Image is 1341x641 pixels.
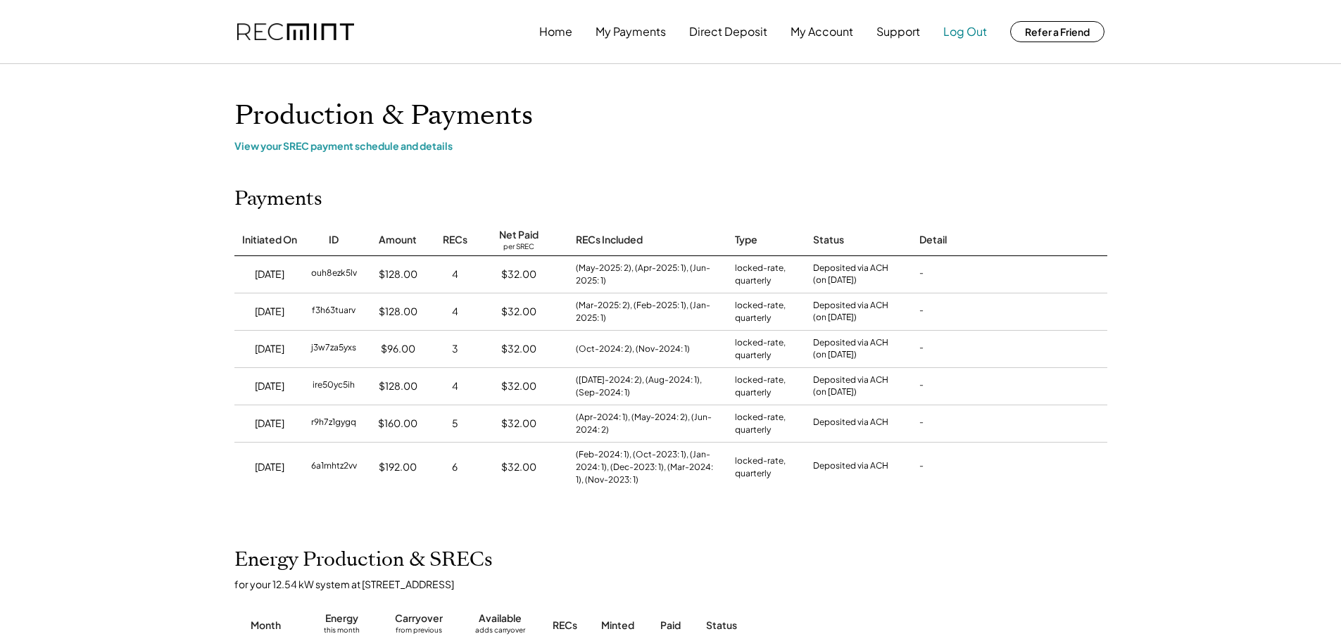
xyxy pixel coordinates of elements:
[919,267,924,281] div: -
[313,379,355,393] div: ire50yc5ih
[329,233,339,247] div: ID
[813,262,888,286] div: Deposited via ACH (on [DATE])
[813,233,844,247] div: Status
[255,342,284,356] div: [DATE]
[735,455,799,480] div: locked-rate, quarterly
[443,233,467,247] div: RECs
[255,460,284,474] div: [DATE]
[596,18,666,46] button: My Payments
[234,187,322,211] h2: Payments
[876,18,920,46] button: Support
[576,448,721,486] div: (Feb-2024: 1), (Oct-2023: 1), (Jan-2024: 1), (Dec-2023: 1), (Mar-2024: 1), (Nov-2023: 1)
[501,417,536,431] div: $32.00
[735,233,757,247] div: Type
[255,417,284,431] div: [DATE]
[475,626,525,640] div: adds carryover
[689,18,767,46] button: Direct Deposit
[311,460,357,474] div: 6a1mhtz2vv
[234,99,1107,132] h1: Production & Payments
[379,305,417,319] div: $128.00
[311,417,356,431] div: r9h7z1gygq
[479,611,522,626] div: Available
[501,342,536,356] div: $32.00
[501,460,536,474] div: $32.00
[237,23,354,41] img: recmint-logotype%403x.png
[251,618,281,633] div: Month
[396,626,442,640] div: from previous
[813,460,888,474] div: Deposited via ACH
[379,460,417,474] div: $192.00
[501,267,536,281] div: $32.00
[255,267,284,281] div: [DATE]
[553,618,577,633] div: RECs
[452,267,458,281] div: 4
[919,305,924,319] div: -
[395,611,443,626] div: Carryover
[501,305,536,319] div: $32.00
[919,233,947,247] div: Detail
[452,305,458,319] div: 4
[813,337,888,361] div: Deposited via ACH (on [DATE])
[735,374,799,399] div: locked-rate, quarterly
[576,374,721,399] div: ([DATE]-2024: 2), (Aug-2024: 1), (Sep-2024: 1)
[601,618,634,633] div: Minted
[255,379,284,393] div: [DATE]
[452,379,458,393] div: 4
[381,342,415,356] div: $96.00
[452,342,458,356] div: 3
[919,460,924,474] div: -
[503,242,534,253] div: per SREC
[735,411,799,436] div: locked-rate, quarterly
[791,18,853,46] button: My Account
[379,379,417,393] div: $128.00
[379,267,417,281] div: $128.00
[242,233,297,247] div: Initiated On
[576,299,721,324] div: (Mar-2025: 2), (Feb-2025: 1), (Jan-2025: 1)
[501,379,536,393] div: $32.00
[919,417,924,431] div: -
[576,233,643,247] div: RECs Included
[576,411,721,436] div: (Apr-2024: 1), (May-2024: 2), (Jun-2024: 2)
[379,233,417,247] div: Amount
[378,417,417,431] div: $160.00
[234,139,1107,152] div: View your SREC payment schedule and details
[324,626,360,640] div: this month
[255,305,284,319] div: [DATE]
[452,460,458,474] div: 6
[325,611,358,626] div: Energy
[706,618,945,633] div: Status
[539,18,572,46] button: Home
[919,379,924,393] div: -
[943,18,987,46] button: Log Out
[735,299,799,324] div: locked-rate, quarterly
[660,618,681,633] div: Paid
[576,343,690,355] div: (Oct-2024: 2), (Nov-2024: 1)
[919,342,924,356] div: -
[234,548,493,572] h2: Energy Production & SRECs
[735,262,799,287] div: locked-rate, quarterly
[1010,21,1104,42] button: Refer a Friend
[311,342,356,356] div: j3w7za5yxs
[813,300,888,324] div: Deposited via ACH (on [DATE])
[813,374,888,398] div: Deposited via ACH (on [DATE])
[576,262,721,287] div: (May-2025: 2), (Apr-2025: 1), (Jun-2025: 1)
[499,228,539,242] div: Net Paid
[312,305,355,319] div: f3h63tuarv
[735,336,799,362] div: locked-rate, quarterly
[813,417,888,431] div: Deposited via ACH
[234,578,1121,590] div: for your 12.54 kW system at [STREET_ADDRESS]
[311,267,357,281] div: ouh8ezk5lv
[452,417,458,431] div: 5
